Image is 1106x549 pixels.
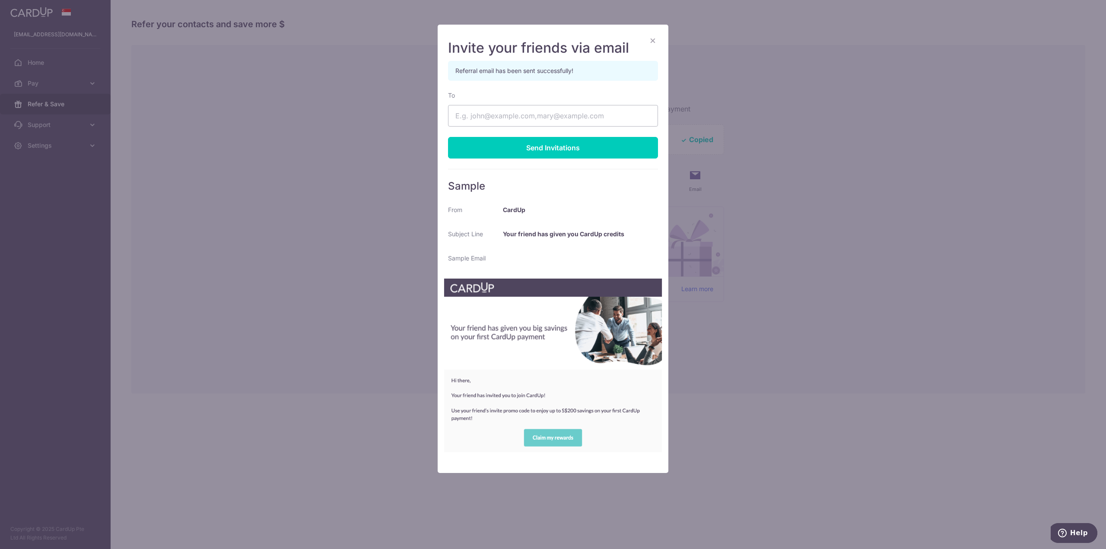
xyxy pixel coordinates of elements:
span: Help [19,6,37,14]
img: example_raf_email-e836d9dee2902e4ca4e65a918beb4852858338b9f67aca52c187496fcd8597ff.png [444,278,662,452]
h5: Sample [448,180,658,193]
button: × [648,35,658,45]
label: Subject Line [448,230,483,238]
label: Sample Email [448,254,486,263]
b: CardUp [503,206,525,213]
input: E.g. john@example.com,mary@example.com [448,105,658,127]
b: Your friend has given you CardUp credits [503,230,624,238]
label: From [448,206,462,214]
label: To [448,91,455,100]
iframe: Opens a widget where you can find more information [1051,523,1097,545]
h4: Invite your friends via email [448,39,658,57]
div: Send Invitations [448,137,658,159]
div: Referral email has been sent successfully! [448,61,658,81]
